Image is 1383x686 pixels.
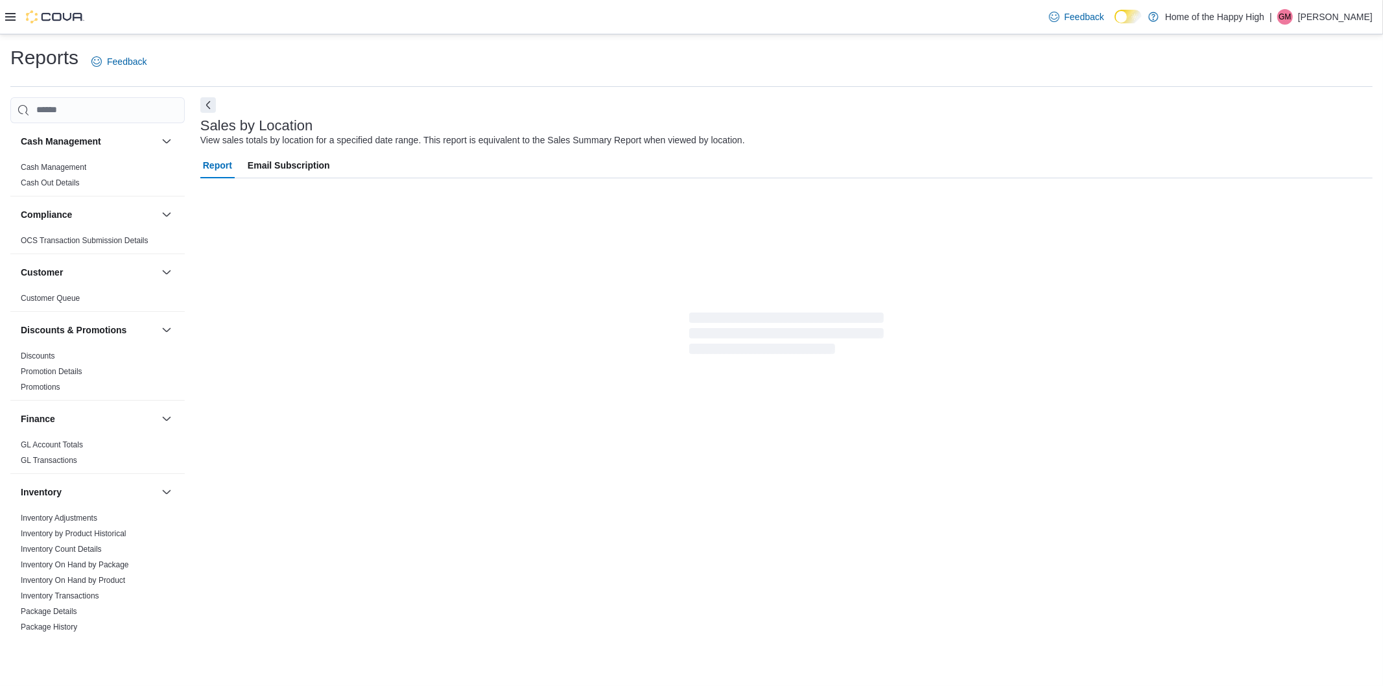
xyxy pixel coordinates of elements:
[159,207,174,222] button: Compliance
[21,412,55,425] h3: Finance
[10,233,185,254] div: Compliance
[21,163,86,172] a: Cash Management
[21,606,77,617] span: Package Details
[21,576,125,585] a: Inventory On Hand by Product
[21,456,77,465] a: GL Transactions
[21,208,156,221] button: Compliance
[21,591,99,600] a: Inventory Transactions
[21,383,60,392] a: Promotions
[21,412,156,425] button: Finance
[21,560,129,570] span: Inventory On Hand by Package
[21,622,77,632] a: Package History
[21,544,102,554] span: Inventory Count Details
[1065,10,1104,23] span: Feedback
[21,529,126,538] a: Inventory by Product Historical
[159,265,174,280] button: Customer
[21,514,97,523] a: Inventory Adjustments
[1270,9,1272,25] p: |
[21,607,77,616] a: Package Details
[21,622,77,632] span: Package History
[21,351,55,361] a: Discounts
[159,484,174,500] button: Inventory
[21,440,83,450] span: GL Account Totals
[21,382,60,392] span: Promotions
[200,97,216,113] button: Next
[21,294,80,303] a: Customer Queue
[21,486,156,499] button: Inventory
[21,366,82,377] span: Promotion Details
[159,411,174,427] button: Finance
[1044,4,1109,30] a: Feedback
[21,293,80,303] span: Customer Queue
[21,236,148,245] a: OCS Transaction Submission Details
[1115,10,1142,23] input: Dark Mode
[21,235,148,246] span: OCS Transaction Submission Details
[26,10,84,23] img: Cova
[10,348,185,400] div: Discounts & Promotions
[1115,23,1115,24] span: Dark Mode
[21,637,88,648] span: Product Expirations
[21,208,72,221] h3: Compliance
[200,118,313,134] h3: Sales by Location
[21,266,63,279] h3: Customer
[21,178,80,187] a: Cash Out Details
[21,440,83,449] a: GL Account Totals
[1298,9,1373,25] p: [PERSON_NAME]
[689,315,884,357] span: Loading
[21,351,55,361] span: Discounts
[200,134,745,147] div: View sales totals by location for a specified date range. This report is equivalent to the Sales ...
[21,162,86,172] span: Cash Management
[21,455,77,466] span: GL Transactions
[248,152,330,178] span: Email Subscription
[21,135,156,148] button: Cash Management
[1165,9,1264,25] p: Home of the Happy High
[21,560,129,569] a: Inventory On Hand by Package
[21,178,80,188] span: Cash Out Details
[21,528,126,539] span: Inventory by Product Historical
[21,591,99,601] span: Inventory Transactions
[21,575,125,585] span: Inventory On Hand by Product
[21,324,156,337] button: Discounts & Promotions
[21,367,82,376] a: Promotion Details
[1279,9,1291,25] span: GM
[21,486,62,499] h3: Inventory
[21,513,97,523] span: Inventory Adjustments
[10,437,185,473] div: Finance
[1277,9,1293,25] div: Giuliana Molina Giuria
[107,55,147,68] span: Feedback
[86,49,152,75] a: Feedback
[21,135,101,148] h3: Cash Management
[21,545,102,554] a: Inventory Count Details
[10,290,185,311] div: Customer
[159,134,174,149] button: Cash Management
[10,160,185,196] div: Cash Management
[159,322,174,338] button: Discounts & Promotions
[21,324,126,337] h3: Discounts & Promotions
[21,266,156,279] button: Customer
[10,45,78,71] h1: Reports
[203,152,232,178] span: Report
